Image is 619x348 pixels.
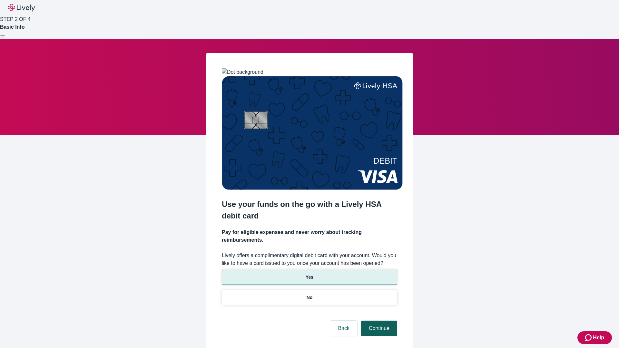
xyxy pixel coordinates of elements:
[222,68,263,76] img: Dot background
[306,274,313,281] p: Yes
[222,228,397,244] h4: Pay for eligible expenses and never worry about tracking reimbursements.
[222,270,397,285] button: Yes
[222,198,397,222] h2: Use your funds on the go with a Lively HSA debit card
[222,252,397,267] label: Lively offers a complimentary digital debit card with your account. Would you like to have a card...
[577,331,612,344] button: Zendesk support iconHelp
[330,321,357,336] button: Back
[222,76,403,190] img: Debit card
[307,294,313,301] p: No
[222,290,397,305] button: No
[585,334,593,342] svg: Zendesk support icon
[593,334,604,342] span: Help
[8,4,35,12] img: Lively
[361,321,397,336] button: Continue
